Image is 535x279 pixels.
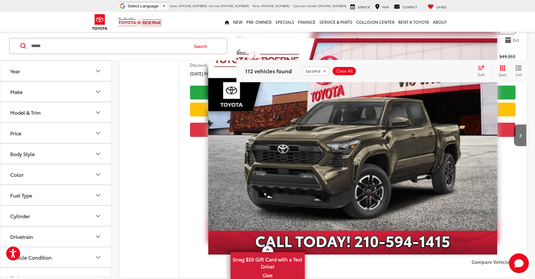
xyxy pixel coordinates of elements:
[10,254,52,260] div: Vehicle Condition
[94,88,102,95] div: Make
[431,12,449,32] a: About
[426,3,448,10] a: My Saved Vehicles
[94,171,102,178] div: Color
[10,151,35,157] div: Body Style
[358,5,370,9] span: Service
[306,69,321,74] span: tacoma
[0,164,112,184] button: ColorColor
[403,5,417,9] span: Contact
[94,192,102,199] div: Fuel Type
[231,12,244,32] a: New
[245,67,292,74] span: 112 vehicles found
[0,247,112,267] button: Vehicle ConditionVehicle Condition
[0,82,112,102] button: MakeMake
[94,150,102,158] div: Body Style
[10,130,21,136] div: Price
[509,253,529,273] svg: Start Chat
[0,144,112,164] button: Body StyleBody Style
[244,12,274,32] a: Pre-Owned
[223,12,231,32] a: Home
[332,66,356,76] button: Clear All
[514,125,526,146] button: Next image
[261,3,290,8] span: [PHONE_NUMBER]
[10,89,23,95] div: Make
[10,213,30,219] div: Cylinder
[94,233,102,240] div: Drivetrain
[94,67,102,75] div: Year
[94,109,102,116] div: Model & Trim
[208,38,497,255] img: 2025 Toyota Tacoma TRD Sport
[478,72,485,77] span: Sort
[349,3,372,10] a: Service
[509,253,529,273] button: Toggle Chat Window
[498,72,506,77] span: Grid
[0,206,112,226] button: CylinderCylinder
[354,12,396,32] a: Collision Center
[0,226,112,247] button: DrivetrainDrivetrain
[94,129,102,137] div: Price
[396,12,431,32] a: Rent a Toyota
[231,253,304,272] span: Snag $50 Gift Card with a Test Drive!
[162,4,166,8] span: ▼
[221,3,249,8] span: [PHONE_NUMBER]
[317,12,354,32] a: Service & Parts: Opens in a new tab
[10,171,24,177] div: Color
[516,72,522,77] span: List
[118,17,162,27] img: Vic Vaughan Toyota of Boerne
[209,3,220,8] span: Service
[392,3,419,10] a: Contact
[296,12,317,32] a: Finance
[511,65,526,77] button: List View
[274,12,296,32] a: Specials
[336,69,353,74] span: Clear All
[318,3,347,8] span: [PHONE_NUMBER]
[188,38,216,54] button: Search
[0,61,112,81] button: YearYear
[88,12,111,32] img: Toyota
[475,65,491,77] button: Select sort value
[31,39,188,53] input: Search by Make, Model, or Keyword
[208,5,497,266] a: 2025 Toyota Tacoma TRD Sport2025 Toyota Tacoma TRD Sport2025 Toyota Tacoma TRD Sport2025 Toyota T...
[0,185,112,205] button: Fuel TypeFuel Type
[0,102,112,122] button: Model & TrimModel & Trim
[179,3,207,8] span: [PHONE_NUMBER]
[10,109,41,115] div: Model & Trim
[10,68,20,74] div: Year
[382,5,389,9] span: Map
[179,5,527,266] div: 2025 Toyota Tacoma TRD Sport 0
[127,4,158,8] span: Select Language
[373,3,390,10] a: Map
[94,254,102,261] div: Vehicle Condition
[293,3,317,8] span: Collision Center
[94,212,102,220] div: Cylinder
[127,4,166,8] a: Select Language​
[301,66,330,76] button: remove tacoma
[436,5,447,9] span: Saved
[252,3,260,8] span: Parts
[472,259,520,265] label: Compare Vehicle
[0,123,112,143] button: PricePrice
[10,192,32,198] div: Fuel Type
[491,65,511,77] button: Grid View
[170,3,178,8] span: Sales
[10,234,33,239] div: Drivetrain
